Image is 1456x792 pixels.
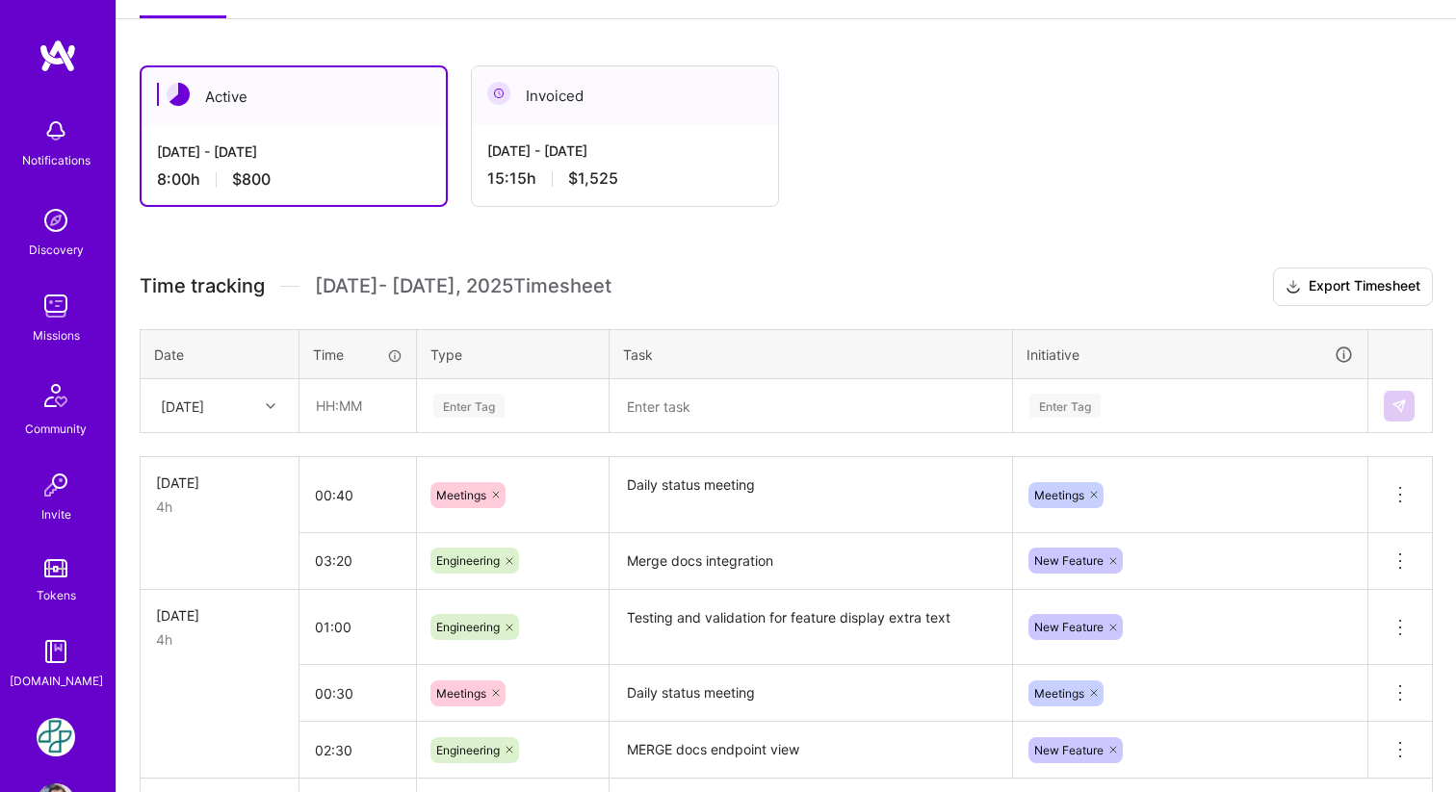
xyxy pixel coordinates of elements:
[611,592,1010,664] textarea: Testing and validation for feature display extra text
[266,401,275,411] i: icon Chevron
[44,559,67,577] img: tokens
[487,141,763,161] div: [DATE] - [DATE]
[433,391,505,421] div: Enter Tag
[436,488,486,502] span: Meetings
[22,150,91,170] div: Notifications
[1034,686,1084,701] span: Meetings
[156,629,283,650] div: 4h
[1034,488,1084,502] span: Meetings
[611,535,1010,588] textarea: Merge docs integration
[232,169,271,190] span: $800
[37,718,75,756] img: Counter Health: Team for Counter Health
[1286,277,1301,297] i: icon Download
[417,329,610,379] th: Type
[41,504,71,524] div: Invite
[10,671,103,691] div: [DOMAIN_NAME]
[142,67,446,126] div: Active
[1391,398,1407,414] img: Submit
[37,632,75,671] img: guide book
[1273,268,1433,306] button: Export Timesheet
[299,470,416,521] input: HH:MM
[299,535,416,586] input: HH:MM
[33,325,80,345] div: Missions
[299,601,416,652] input: HH:MM
[611,667,1010,720] textarea: Daily status meeting
[37,112,75,150] img: bell
[299,668,416,719] input: HH:MM
[611,724,1010,777] textarea: MERGE docs endpoint view
[25,419,87,439] div: Community
[1034,743,1104,757] span: New Feature
[156,605,283,626] div: [DATE]
[436,620,500,634] span: Engineering
[29,240,84,260] div: Discovery
[299,725,416,776] input: HH:MM
[156,497,283,517] div: 4h
[157,169,430,190] div: 8:00 h
[1029,391,1101,421] div: Enter Tag
[436,553,500,568] span: Engineering
[487,168,763,189] div: 15:15 h
[300,380,415,431] input: HH:MM
[141,329,299,379] th: Date
[140,274,265,298] span: Time tracking
[156,473,283,493] div: [DATE]
[37,466,75,504] img: Invite
[161,396,204,416] div: [DATE]
[37,287,75,325] img: teamwork
[1027,344,1354,366] div: Initiative
[157,141,430,162] div: [DATE] - [DATE]
[1034,553,1104,568] span: New Feature
[611,459,1010,531] textarea: Daily status meeting
[37,585,76,605] div: Tokens
[568,168,618,189] span: $1,525
[487,82,510,105] img: Invoiced
[313,345,403,365] div: Time
[1034,620,1104,634] span: New Feature
[33,372,79,419] img: Community
[472,66,778,125] div: Invoiced
[315,274,611,298] span: [DATE] - [DATE] , 2025 Timesheet
[610,329,1013,379] th: Task
[37,201,75,240] img: discovery
[32,718,80,756] a: Counter Health: Team for Counter Health
[436,743,500,757] span: Engineering
[39,38,77,73] img: logo
[167,83,190,106] img: Active
[436,686,486,701] span: Meetings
